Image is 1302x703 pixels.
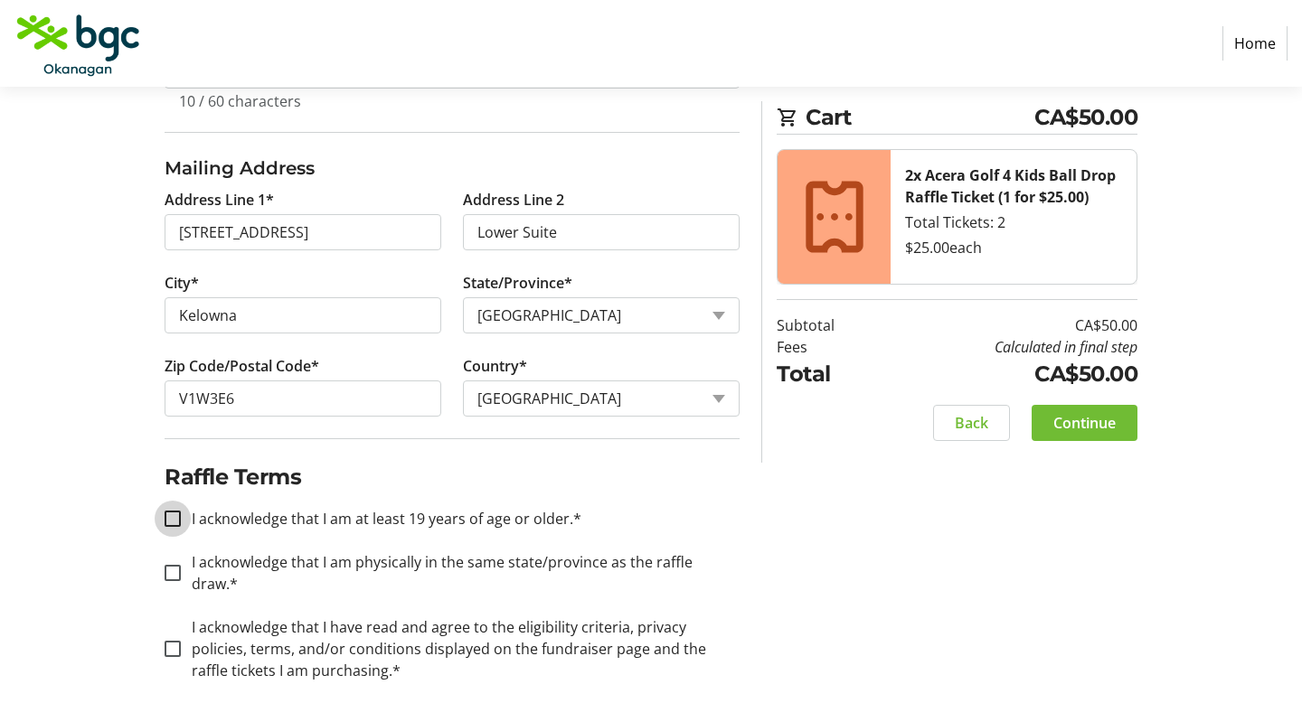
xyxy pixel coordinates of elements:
[179,91,301,111] tr-character-limit: 10 / 60 characters
[181,508,581,530] label: I acknowledge that I am at least 19 years of age or older.*
[905,237,1122,258] div: $25.00 each
[181,616,740,681] label: I acknowledge that I have read and agree to the eligibility criteria, privacy policies, terms, an...
[165,155,740,182] h3: Mailing Address
[1034,101,1137,134] span: CA$50.00
[777,314,881,336] td: Subtotal
[1053,412,1116,434] span: Continue
[165,380,441,417] input: Zip or Postal Code
[165,214,441,250] input: Address
[165,461,740,493] h2: Raffle Terms
[806,101,1034,134] span: Cart
[165,355,319,377] label: Zip Code/Postal Code*
[463,272,572,294] label: State/Province*
[463,355,527,377] label: Country*
[463,189,564,211] label: Address Line 2
[777,358,881,390] td: Total
[165,272,199,294] label: City*
[881,314,1137,336] td: CA$50.00
[955,412,988,434] span: Back
[165,189,274,211] label: Address Line 1*
[905,211,1122,233] div: Total Tickets: 2
[777,336,881,358] td: Fees
[881,336,1137,358] td: Calculated in final step
[933,405,1010,441] button: Back
[14,7,143,80] img: BGC Okanagan's Logo
[881,358,1137,390] td: CA$50.00
[181,551,740,595] label: I acknowledge that I am physically in the same state/province as the raffle draw.*
[905,165,1116,207] strong: 2x Acera Golf 4 Kids Ball Drop Raffle Ticket (1 for $25.00)
[165,297,441,333] input: City
[1032,405,1137,441] button: Continue
[1222,26,1288,61] a: Home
